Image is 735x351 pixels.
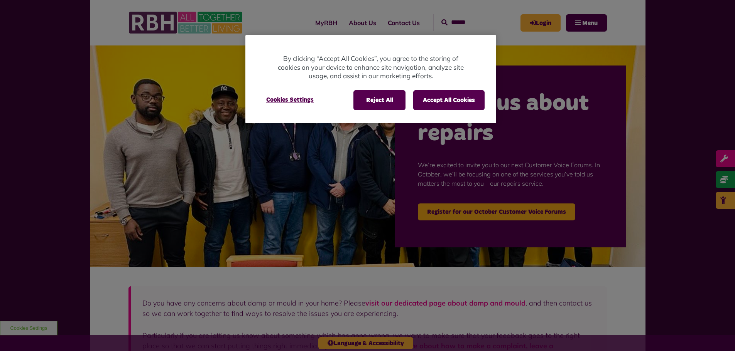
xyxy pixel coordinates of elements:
div: Cookie banner [245,35,496,123]
p: By clicking “Accept All Cookies”, you agree to the storing of cookies on your device to enhance s... [276,54,465,81]
button: Reject All [353,90,406,110]
button: Accept All Cookies [413,90,485,110]
button: Cookies Settings [257,90,323,109]
div: Privacy [245,35,496,123]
